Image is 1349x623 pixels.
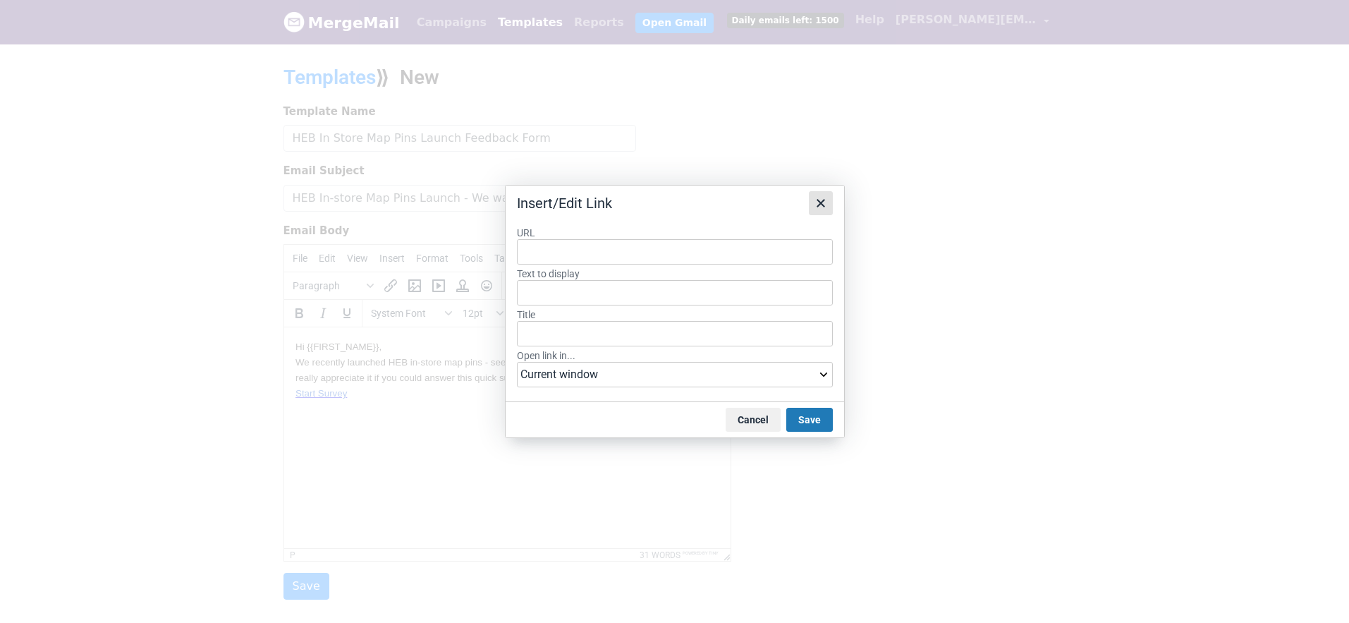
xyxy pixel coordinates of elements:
button: Save [786,408,833,432]
iframe: Chat Widget [1278,555,1349,623]
label: Open link in... [517,349,833,362]
button: Cancel [726,408,781,432]
span: We recently launched HEB in-store map pins - see image below. If you've seen this feature we woul... [11,30,430,56]
button: Close [809,191,833,215]
label: URL [517,226,833,239]
span: Hi {{FIRST_NAME}}, [11,14,97,25]
div: Insert/Edit Link [517,194,612,212]
a: Start Survey [11,59,63,71]
span: Start Survey [11,61,63,71]
label: Text to display [517,267,833,280]
label: Title [517,308,833,321]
